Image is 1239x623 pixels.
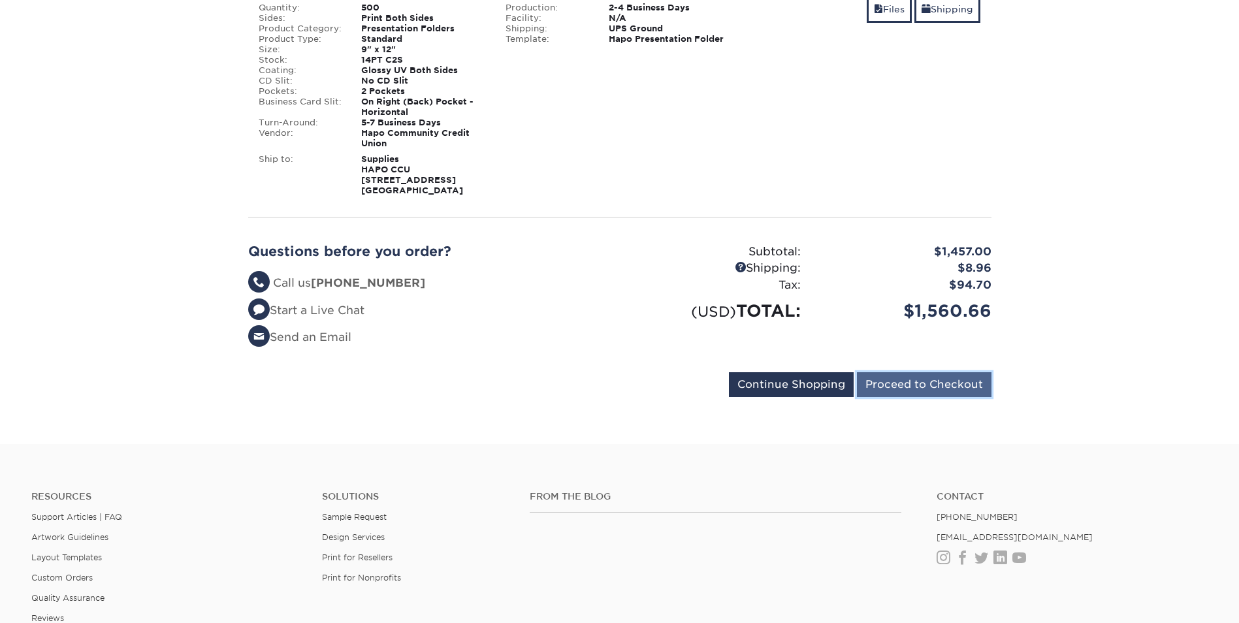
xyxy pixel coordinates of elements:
div: N/A [599,13,743,24]
a: Support Articles | FAQ [31,512,122,522]
a: Send an Email [248,330,351,343]
span: files [874,4,883,14]
a: Layout Templates [31,552,102,562]
div: Hapo Community Credit Union [351,128,496,149]
div: No CD Slit [351,76,496,86]
a: Print for Nonprofits [322,573,401,583]
small: (USD) [691,303,736,320]
input: Continue Shopping [729,372,854,397]
div: Facility: [496,13,599,24]
div: Vendor: [249,128,352,149]
h4: Resources [31,491,302,502]
div: Shipping: [620,260,811,277]
div: 500 [351,3,496,13]
div: Business Card Slit: [249,97,352,118]
div: $8.96 [811,260,1001,277]
div: 14PT C2S [351,55,496,65]
div: Ship to: [249,154,352,196]
div: $94.70 [811,277,1001,294]
div: Turn-Around: [249,118,352,128]
div: 2-4 Business Days [599,3,743,13]
div: Product Type: [249,34,352,44]
a: [PHONE_NUMBER] [937,512,1018,522]
div: Pockets: [249,86,352,97]
div: CD Slit: [249,76,352,86]
div: Shipping: [496,24,599,34]
h4: Solutions [322,491,510,502]
div: Size: [249,44,352,55]
a: Print for Resellers [322,552,393,562]
li: Call us [248,275,610,292]
div: $1,457.00 [811,244,1001,261]
div: Standard [351,34,496,44]
div: Glossy UV Both Sides [351,65,496,76]
div: Subtotal: [620,244,811,261]
div: Template: [496,34,599,44]
div: $1,560.66 [811,298,1001,323]
h2: Questions before you order? [248,244,610,259]
div: Production: [496,3,599,13]
strong: Supplies HAPO CCU [STREET_ADDRESS] [GEOGRAPHIC_DATA] [361,154,463,195]
div: Product Category: [249,24,352,34]
input: Proceed to Checkout [857,372,991,397]
h4: From the Blog [530,491,901,502]
span: shipping [922,4,931,14]
a: Sample Request [322,512,387,522]
a: Design Services [322,532,385,542]
div: Tax: [620,277,811,294]
div: Stock: [249,55,352,65]
div: Coating: [249,65,352,76]
div: Sides: [249,13,352,24]
div: TOTAL: [620,298,811,323]
div: Hapo Presentation Folder [599,34,743,44]
div: Print Both Sides [351,13,496,24]
div: Presentation Folders [351,24,496,34]
div: UPS Ground [599,24,743,34]
a: Start a Live Chat [248,304,364,317]
a: [EMAIL_ADDRESS][DOMAIN_NAME] [937,532,1093,542]
div: 5-7 Business Days [351,118,496,128]
strong: [PHONE_NUMBER] [311,276,425,289]
div: 9" x 12" [351,44,496,55]
div: On Right (Back) Pocket - Horizontal [351,97,496,118]
a: Contact [937,491,1208,502]
div: 2 Pockets [351,86,496,97]
a: Custom Orders [31,573,93,583]
a: Artwork Guidelines [31,532,108,542]
div: Quantity: [249,3,352,13]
